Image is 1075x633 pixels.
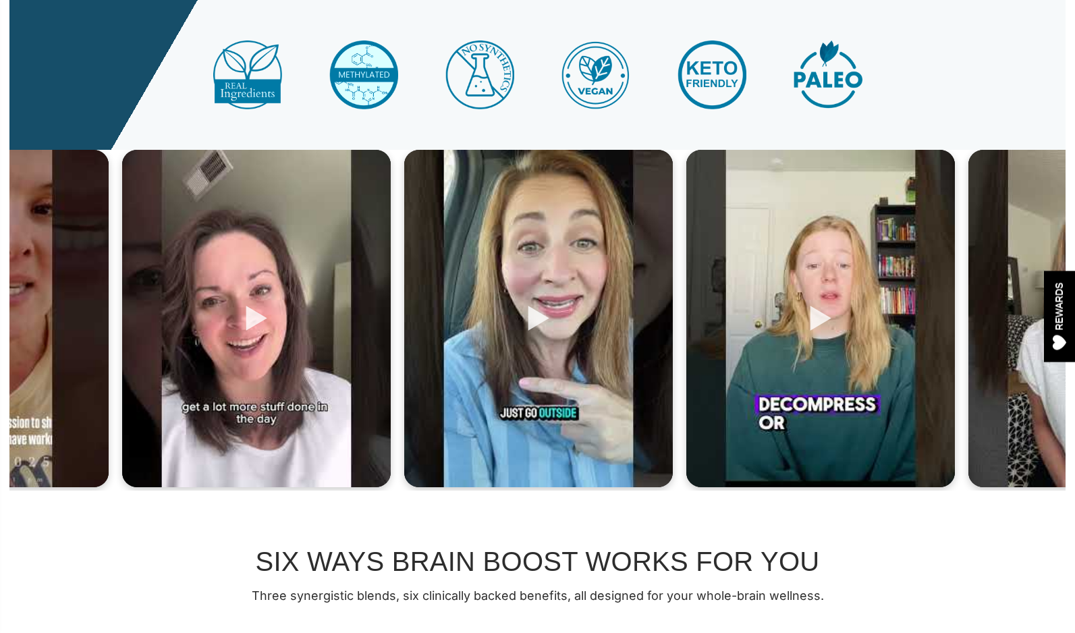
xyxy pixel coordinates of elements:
[70,545,1005,578] h2: SIX WAYS BRAIN BOOST WORKS FOR YOU
[329,40,398,109] img: Mental Health
[561,40,630,109] img: Keto Friendly
[445,40,514,109] img: Vegan
[794,40,862,109] img: Paleo
[70,586,1005,605] p: Three synergistic blends, six clinically backed benefits, all designed for your whole-brain welln...
[213,40,282,109] img: All Ingredients
[678,40,746,109] img: Paleo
